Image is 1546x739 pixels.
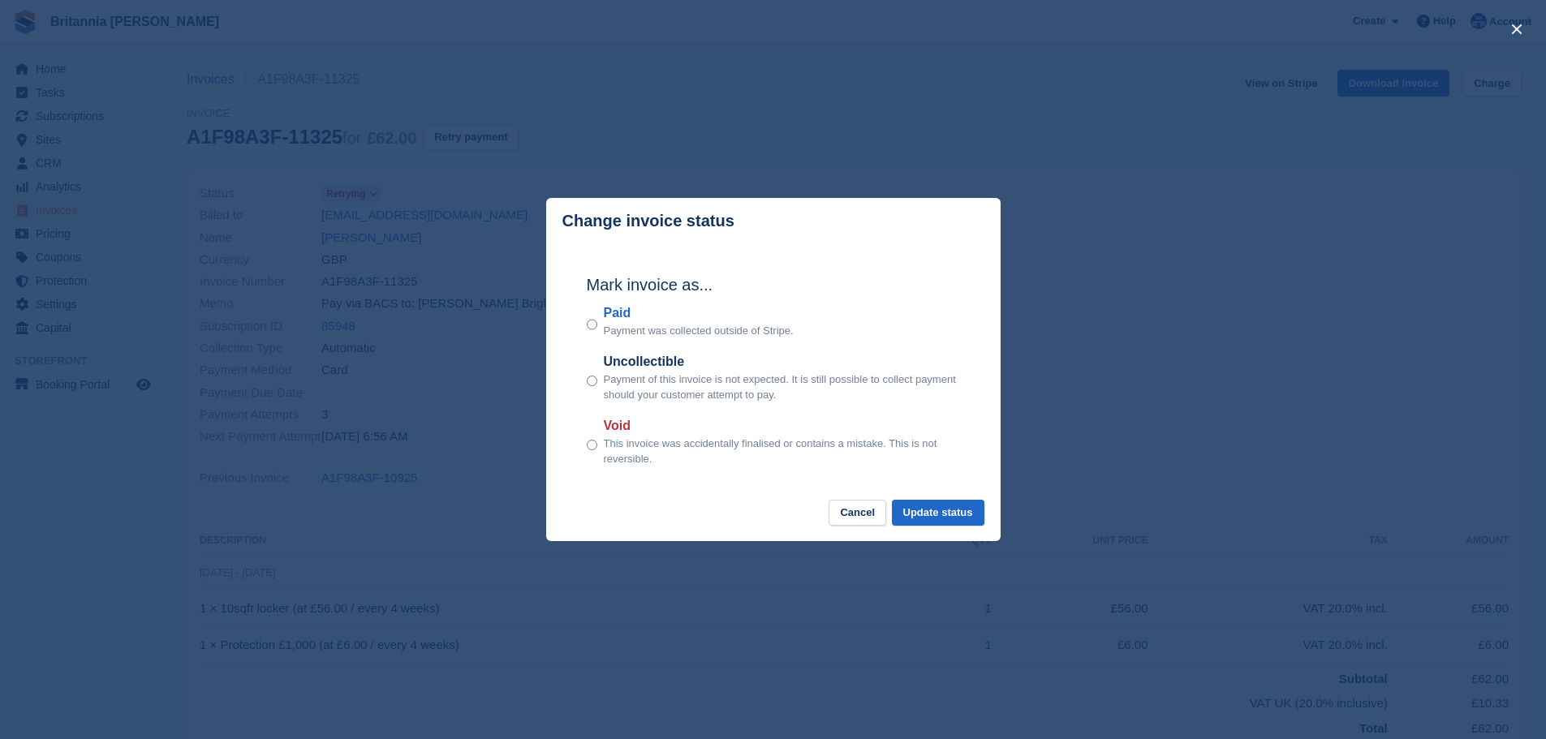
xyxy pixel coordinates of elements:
p: Change invoice status [562,212,734,230]
p: Payment of this invoice is not expected. It is still possible to collect payment should your cust... [604,372,960,403]
button: Update status [892,500,984,526]
button: Cancel [829,500,886,526]
label: Paid [604,303,794,323]
p: This invoice was accidentally finalised or contains a mistake. This is not reversible. [604,436,960,467]
label: Void [604,416,960,436]
button: close [1504,16,1530,42]
p: Payment was collected outside of Stripe. [604,323,794,339]
label: Uncollectible [604,352,960,372]
h2: Mark invoice as... [587,273,960,297]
